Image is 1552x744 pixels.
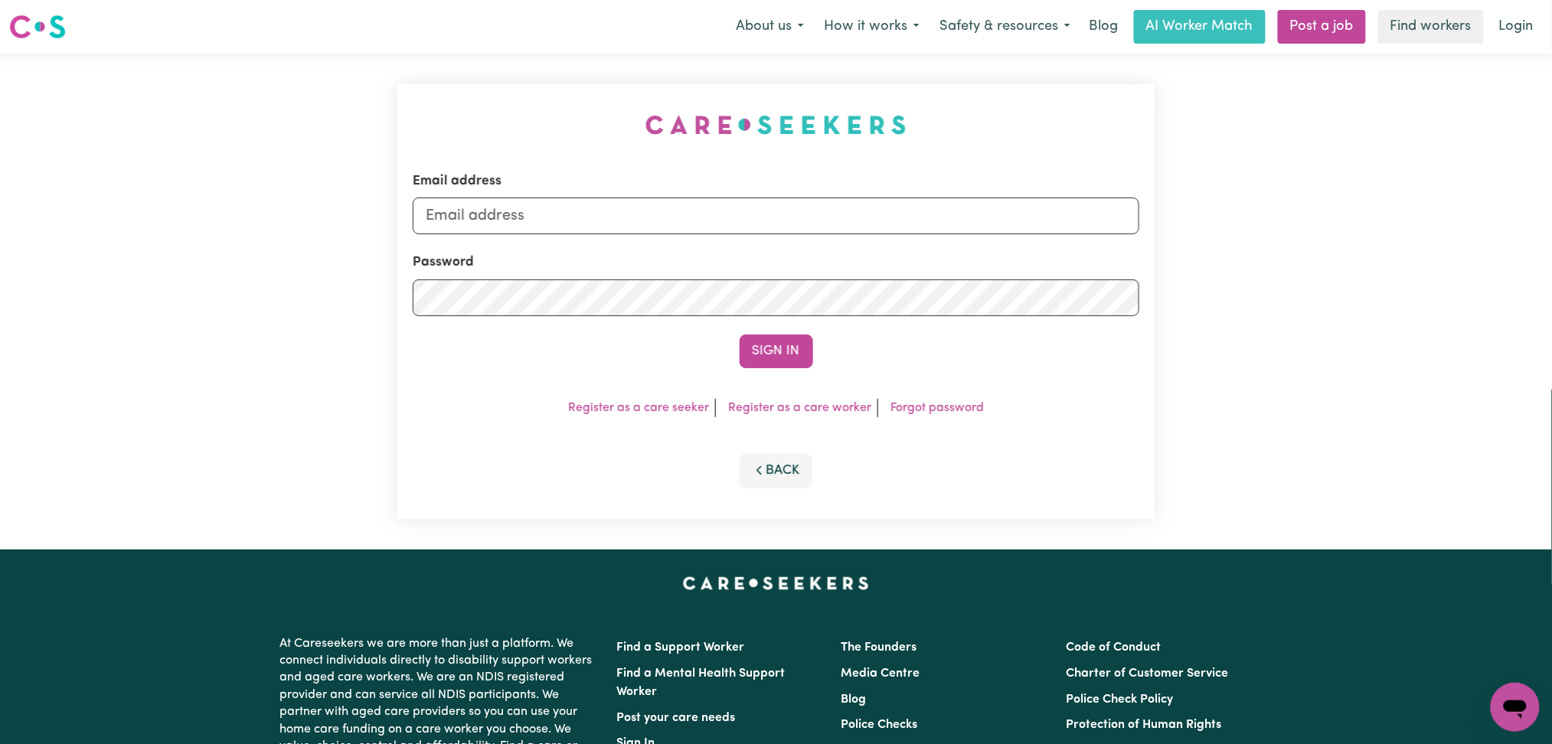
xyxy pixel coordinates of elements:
[9,13,66,41] img: Careseekers logo
[413,171,502,191] label: Email address
[740,334,813,368] button: Sign In
[841,667,920,680] a: Media Centre
[568,402,709,414] a: Register as a care seeker
[1378,10,1484,44] a: Find workers
[1490,10,1543,44] a: Login
[617,667,786,698] a: Find a Mental Health Support Worker
[1491,683,1540,732] iframe: Button to launch messaging window
[841,719,918,731] a: Police Checks
[841,693,867,706] a: Blog
[814,11,930,43] button: How it works
[413,197,1140,234] input: Email address
[1134,10,1266,44] a: AI Worker Match
[726,11,814,43] button: About us
[1066,667,1228,680] a: Charter of Customer Service
[1278,10,1366,44] a: Post a job
[683,577,869,589] a: Careseekers home page
[1066,641,1161,654] a: Code of Conduct
[413,253,474,272] label: Password
[740,454,813,488] button: Back
[617,641,745,654] a: Find a Support Worker
[841,641,917,654] a: The Founders
[9,9,66,44] a: Careseekers logo
[728,402,871,414] a: Register as a care worker
[1080,10,1128,44] a: Blog
[1066,693,1173,706] a: Police Check Policy
[890,402,984,414] a: Forgot password
[1066,719,1221,731] a: Protection of Human Rights
[617,712,736,724] a: Post your care needs
[930,11,1080,43] button: Safety & resources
